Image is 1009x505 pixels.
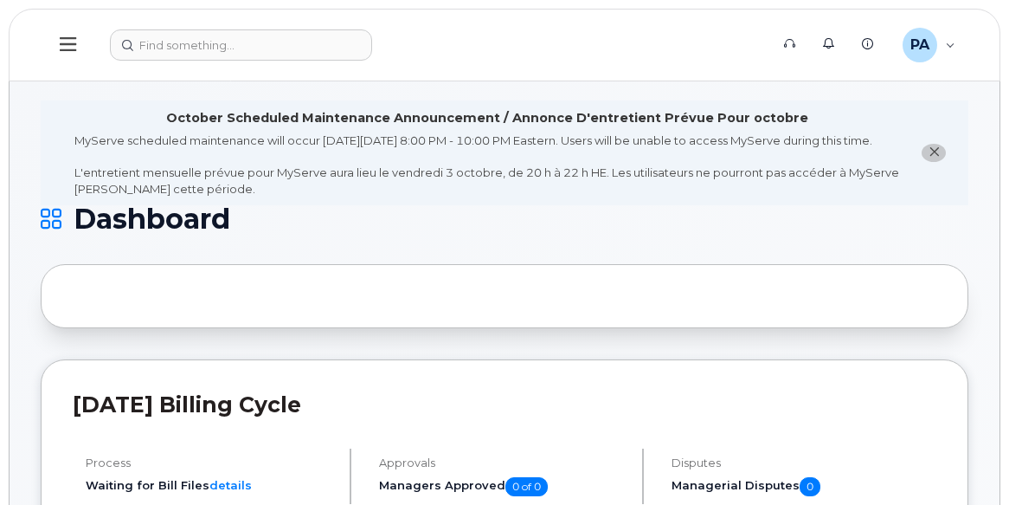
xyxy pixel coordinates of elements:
[379,456,628,469] h4: Approvals
[922,144,946,162] button: close notification
[86,477,335,494] li: Waiting for Bill Files
[86,456,335,469] h4: Process
[505,477,548,496] span: 0 of 0
[209,478,252,492] a: details
[166,109,808,127] div: October Scheduled Maintenance Announcement / Annonce D'entretient Prévue Pour octobre
[672,456,936,469] h4: Disputes
[73,392,936,418] h2: [DATE] Billing Cycle
[800,477,820,496] span: 0
[672,477,936,496] h5: Managerial Disputes
[74,206,230,232] span: Dashboard
[379,477,628,496] h5: Managers Approved
[74,133,899,197] div: MyServe scheduled maintenance will occur [DATE][DATE] 8:00 PM - 10:00 PM Eastern. Users will be u...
